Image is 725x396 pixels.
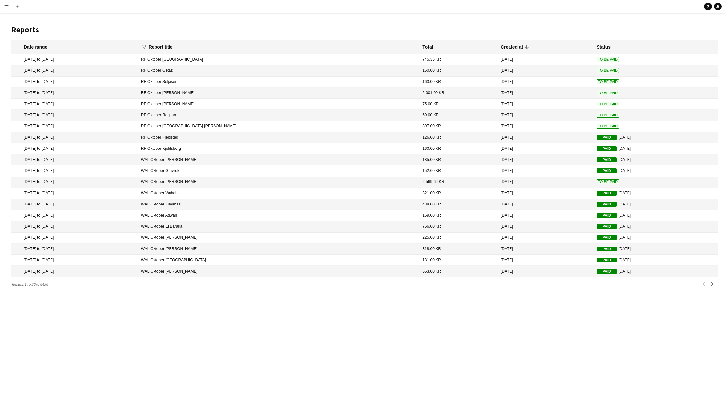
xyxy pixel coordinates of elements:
mat-cell: RF Oktober Getaz [138,65,419,77]
span: Paid [597,202,617,207]
mat-cell: [DATE] to [DATE] [11,132,138,143]
div: Report title [149,44,179,50]
mat-cell: 653.00 KR [419,266,497,277]
mat-cell: WAL Oktober Wahab [138,188,419,199]
mat-cell: [DATE] [593,266,718,277]
div: Total [422,44,433,50]
mat-cell: [DATE] to [DATE] [11,255,138,266]
mat-cell: 185.00 KR [419,154,497,165]
span: To Be Paid [597,124,619,129]
mat-cell: WAL Oktober Kayabasi [138,199,419,210]
mat-cell: 225.00 KR [419,233,497,244]
mat-cell: [DATE] [593,221,718,232]
mat-cell: [DATE] to [DATE] [11,233,138,244]
span: Results 1 to 20 of 6496 [11,282,51,287]
mat-cell: [DATE] to [DATE] [11,54,138,65]
div: Report title [149,44,173,50]
span: To Be Paid [597,79,619,84]
mat-cell: [DATE] [593,244,718,255]
mat-cell: WAL Oktober [PERSON_NAME] [138,154,419,165]
mat-cell: [DATE] [497,132,593,143]
mat-cell: WAL Oktober [PERSON_NAME] [138,233,419,244]
mat-cell: RF Oktober [GEOGRAPHIC_DATA] [138,54,419,65]
mat-cell: [DATE] to [DATE] [11,165,138,177]
mat-cell: 163.00 KR [419,77,497,88]
mat-cell: 438.00 KR [419,199,497,210]
mat-cell: WAL Oktober [PERSON_NAME] [138,244,419,255]
mat-cell: 126.00 KR [419,132,497,143]
mat-cell: 2 569.66 KR [419,177,497,188]
mat-cell: [DATE] [593,255,718,266]
mat-cell: [DATE] [593,233,718,244]
mat-cell: [DATE] to [DATE] [11,110,138,121]
mat-cell: RF Oktober [GEOGRAPHIC_DATA] [PERSON_NAME] [138,121,419,132]
span: Paid [597,157,617,162]
span: Paid [597,135,617,140]
mat-cell: [DATE] [497,99,593,110]
span: Paid [597,258,617,262]
mat-cell: WAL Oktober [PERSON_NAME] [138,177,419,188]
mat-cell: RF Oktober Fjeldstad [138,132,419,143]
mat-cell: WAL Oktober El Baraka [138,221,419,232]
mat-cell: [DATE] to [DATE] [11,65,138,77]
mat-cell: [DATE] to [DATE] [11,266,138,277]
span: Paid [597,213,617,218]
mat-cell: [DATE] [497,244,593,255]
mat-cell: WAL Oktober Adwan [138,210,419,221]
mat-cell: [DATE] [593,210,718,221]
mat-cell: 756.00 KR [419,221,497,232]
mat-cell: 321.00 KR [419,188,497,199]
mat-cell: 318.00 KR [419,244,497,255]
mat-cell: 745.35 KR [419,54,497,65]
mat-cell: 2 001.00 KR [419,88,497,99]
mat-cell: [DATE] [497,54,593,65]
span: To Be Paid [597,102,619,106]
mat-cell: 160.00 KR [419,143,497,154]
mat-cell: WAL Oktober [GEOGRAPHIC_DATA] [138,255,419,266]
mat-cell: [DATE] [497,199,593,210]
mat-cell: [DATE] to [DATE] [11,99,138,110]
mat-cell: 169.00 KR [419,210,497,221]
mat-cell: [DATE] to [DATE] [11,199,138,210]
mat-cell: [DATE] [497,77,593,88]
mat-cell: [DATE] [497,221,593,232]
mat-cell: 69.00 KR [419,110,497,121]
mat-cell: [DATE] to [DATE] [11,154,138,165]
div: Created at [501,44,523,50]
mat-cell: [DATE] to [DATE] [11,88,138,99]
mat-cell: [DATE] [497,210,593,221]
mat-cell: [DATE] [497,143,593,154]
mat-cell: [DATE] [497,255,593,266]
h1: Reports [11,25,718,35]
span: Paid [597,247,617,251]
mat-cell: [DATE] [497,110,593,121]
mat-cell: 152.60 KR [419,165,497,177]
mat-cell: [DATE] [497,233,593,244]
mat-cell: [DATE] to [DATE] [11,188,138,199]
mat-cell: RF Oktober Seljåsen [138,77,419,88]
mat-cell: [DATE] [593,199,718,210]
mat-cell: [DATE] to [DATE] [11,244,138,255]
mat-cell: [DATE] [497,266,593,277]
mat-cell: 131.00 KR [419,255,497,266]
mat-cell: [DATE] [497,65,593,77]
mat-cell: [DATE] [497,121,593,132]
mat-cell: RF Oktober [PERSON_NAME] [138,88,419,99]
span: To Be Paid [597,57,619,62]
mat-cell: [DATE] [497,165,593,177]
span: To Be Paid [597,113,619,118]
mat-cell: [DATE] to [DATE] [11,177,138,188]
mat-cell: RF Oktober [PERSON_NAME] [138,99,419,110]
mat-cell: 397.00 KR [419,121,497,132]
mat-cell: [DATE] [497,177,593,188]
mat-cell: [DATE] [497,88,593,99]
span: Paid [597,191,617,196]
span: To Be Paid [597,179,619,184]
div: Created at [501,44,529,50]
span: Paid [597,224,617,229]
mat-cell: 75.00 KR [419,99,497,110]
mat-cell: [DATE] [593,143,718,154]
mat-cell: [DATE] [593,188,718,199]
mat-cell: [DATE] [497,188,593,199]
mat-cell: 150.00 KR [419,65,497,77]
